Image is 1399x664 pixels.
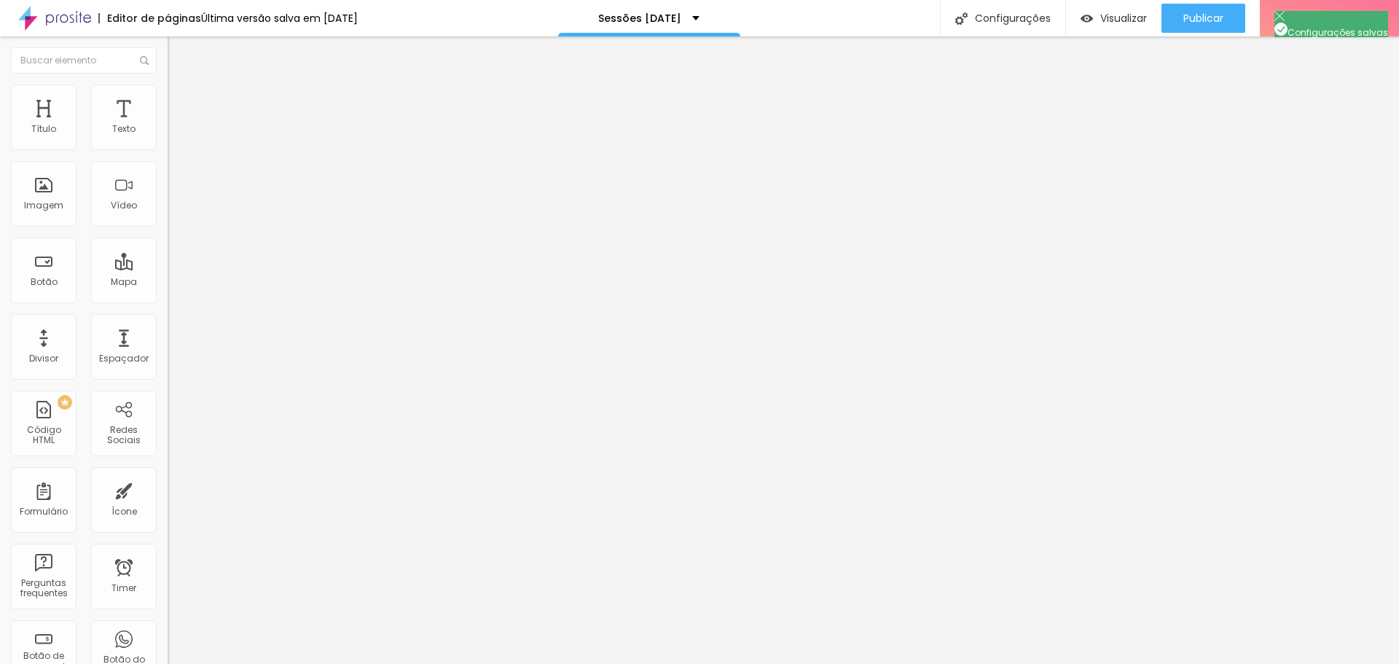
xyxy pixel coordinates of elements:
[598,13,681,23] p: Sessões [DATE]
[15,578,72,599] div: Perguntas frequentes
[1066,4,1161,33] button: Visualizar
[1081,12,1093,25] img: view-1.svg
[1183,12,1223,24] span: Publicar
[31,277,58,287] div: Botão
[1100,12,1147,24] span: Visualizar
[111,507,137,517] div: Ícone
[1274,26,1388,39] span: Configurações salvas
[111,277,137,287] div: Mapa
[111,583,136,593] div: Timer
[24,200,63,211] div: Imagem
[15,425,72,446] div: Código HTML
[955,12,968,25] img: Icone
[31,124,56,134] div: Título
[1161,4,1245,33] button: Publicar
[95,425,152,446] div: Redes Sociais
[112,124,136,134] div: Texto
[99,354,149,364] div: Espaçador
[11,47,157,74] input: Buscar elemento
[98,13,201,23] div: Editor de páginas
[168,36,1399,664] iframe: Editor
[140,56,149,65] img: Icone
[20,507,68,517] div: Formulário
[1274,11,1285,21] img: Icone
[1274,23,1288,36] img: Icone
[111,200,137,211] div: Vídeo
[29,354,58,364] div: Divisor
[201,13,358,23] div: Última versão salva em [DATE]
